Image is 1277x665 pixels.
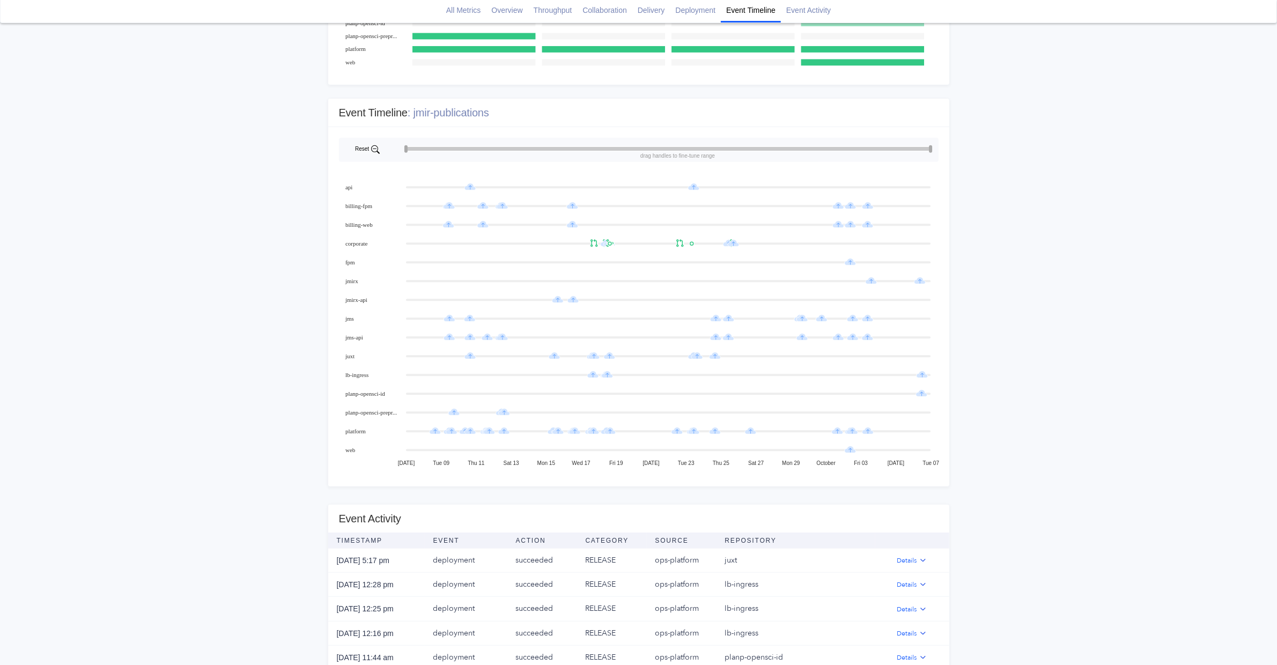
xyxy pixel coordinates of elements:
[643,460,660,466] text: [DATE]
[854,460,868,466] text: Fri 03
[507,549,577,573] td: succeeded
[345,315,354,322] text: jms
[647,621,717,645] td: ops-platform
[345,33,397,39] text: planp-opensci-prepr...
[345,278,358,284] text: jmirx
[748,460,764,466] text: Sat 27
[892,601,932,616] button: Details
[717,621,875,645] td: lb-ingress
[330,505,949,533] h3: Event Activity
[491,5,522,16] span: Overview
[892,579,932,589] span: Toggle Row Expanded
[534,5,572,16] span: Throughput
[503,460,519,466] text: Sat 13
[507,573,577,597] td: succeeded
[892,652,932,662] span: Toggle Row Expanded
[647,549,717,573] td: ops-platform
[677,460,694,466] text: Tue 23
[468,460,485,466] text: Thu 11
[345,353,355,359] text: juxt
[397,460,415,466] text: [DATE]
[425,621,507,645] td: deployment
[345,19,385,26] text: planp-opensci-id
[507,597,577,621] td: succeeded
[345,428,366,434] text: platform
[345,334,363,341] text: jms-api
[577,549,647,573] td: RELEASE
[345,372,368,378] text: lb-ingress
[816,460,836,466] text: October
[717,533,875,549] th: Repository
[425,597,507,621] td: deployment
[345,409,397,416] text: planp-opensci-prepr...
[577,573,647,597] td: RELEASE
[647,597,717,621] td: ops-platform
[345,46,366,52] text: platform
[345,390,385,397] text: planp-opensci-id
[892,577,932,592] button: Details
[425,533,507,549] th: Event
[507,621,577,645] td: succeeded
[345,203,373,209] text: billing-fpm
[337,604,394,613] span: [DATE] 12:25 pm
[675,5,715,16] span: Deployment
[582,5,627,16] span: Collaboration
[345,259,355,265] text: fpm
[919,556,927,565] img: Angle-down.svg
[782,460,800,466] text: Mon 29
[919,580,927,589] img: Angle-down.svg
[892,603,932,614] span: Toggle Row Expanded
[919,653,927,662] img: Angle-down.svg
[647,533,717,549] th: Source
[717,573,875,597] td: lb-ingress
[647,573,717,597] td: ops-platform
[712,460,729,466] text: Thu 25
[638,5,665,16] span: Delivery
[786,5,831,16] span: Event Activity
[717,549,875,573] td: juxt
[537,460,555,466] text: Mon 15
[345,184,352,190] text: api
[433,460,449,466] text: Tue 09
[726,5,776,16] span: Event Timeline
[892,553,932,568] button: Details
[355,146,369,152] text: Reset
[425,549,507,573] td: deployment
[345,221,373,228] text: billing-web
[408,107,489,119] span: : jmir-publications
[572,460,590,466] text: Wed 17
[892,627,932,638] span: Toggle Row Expanded
[887,460,904,466] text: [DATE]
[717,597,875,621] td: lb-ingress
[337,556,390,565] span: [DATE] 5:17 pm
[640,153,715,159] text: drag handles to fine-tune range
[345,240,368,247] text: corporate
[425,573,507,597] td: deployment
[507,533,577,549] th: Action
[577,533,647,549] th: Category
[337,580,394,589] span: [DATE] 12:28 pm
[446,5,481,16] span: All Metrics
[609,460,623,466] text: Fri 19
[339,99,628,127] h3: Event Timeline
[919,605,927,614] img: Angle-down.svg
[345,59,356,65] text: web
[337,629,394,638] span: [DATE] 12:16 pm
[337,653,394,662] span: [DATE] 11:44 am
[922,460,939,466] text: Tue 07
[577,621,647,645] td: RELEASE
[345,297,367,303] text: jmirx-api
[328,533,425,549] th: Timestamp
[892,626,932,641] button: Details
[577,597,647,621] td: RELEASE
[919,629,927,638] img: Angle-down.svg
[892,555,932,565] span: Toggle Row Expanded
[892,650,932,665] button: Details
[345,447,356,453] text: web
